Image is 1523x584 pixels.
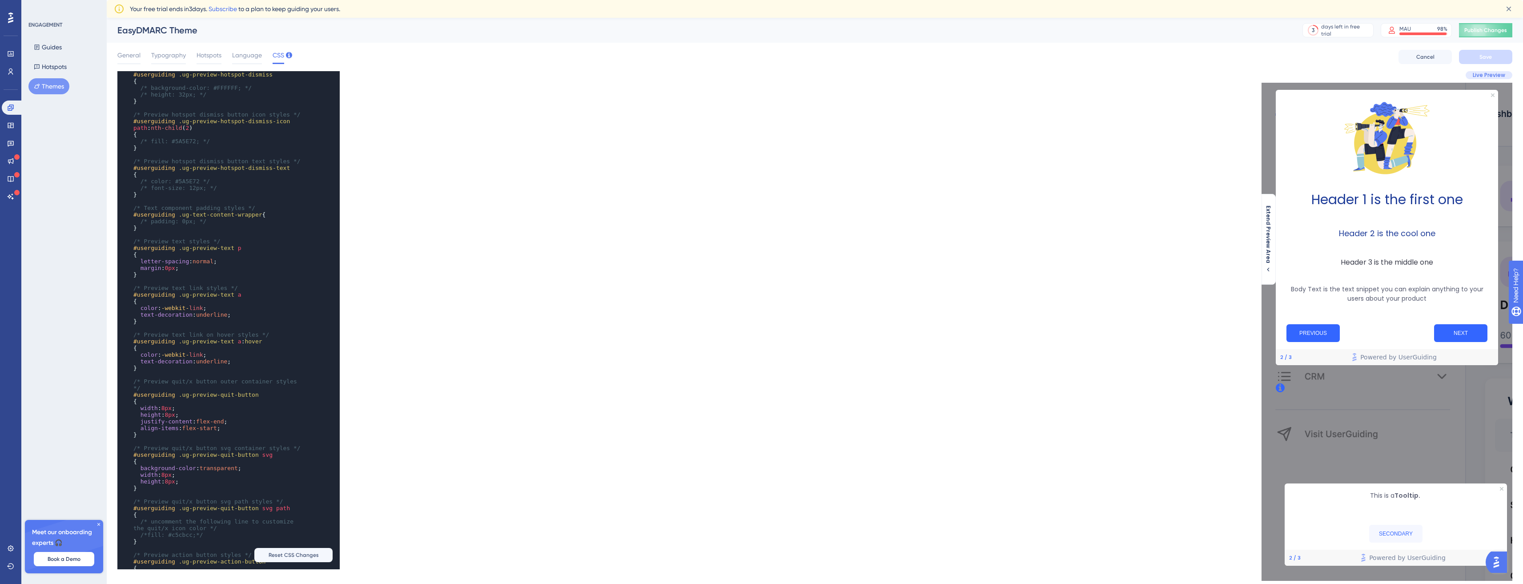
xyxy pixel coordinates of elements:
[133,552,252,558] span: /* Preview action button styles */
[133,158,301,165] span: /* Preview hotspot dismiss button text styles */
[189,351,203,358] span: link
[193,258,213,265] span: normal
[133,291,175,298] span: #userguiding
[141,91,207,98] span: /* height: 32px; */
[165,478,175,485] span: 8px
[185,125,189,131] span: 2
[21,174,229,185] h3: Header 3 is the middle one
[133,211,266,218] span: {
[151,125,182,131] span: nth-child
[133,391,175,398] span: #userguiding
[1312,27,1314,34] div: 3
[179,118,290,125] span: .ug-preview-hotspot-dismiss-icon
[133,78,137,85] span: {
[133,318,137,325] span: }
[25,242,78,259] button: Previous
[28,21,62,28] div: ENGAGEMENT
[133,118,293,131] span: : ( )
[133,131,137,138] span: {
[117,50,141,60] span: General
[133,518,297,532] span: /* uncomment the following line to customize the quit/x icon color */
[200,465,238,471] span: transparent
[165,411,175,418] span: 8px
[133,305,206,311] span: : ;
[141,478,161,485] span: height
[141,305,158,311] span: color
[133,431,137,438] span: }
[133,111,301,118] span: /* Preview hotspot dismiss button icon styles */
[179,505,259,512] span: .ug-preview-quit-button
[1416,53,1435,60] span: Cancel
[21,2,56,13] span: Need Help?
[133,365,137,371] span: }
[133,205,255,211] span: /* Text component padding styles */
[1265,205,1272,263] span: Extend Preview Area
[182,425,217,431] span: flex-start
[179,338,234,345] span: .ug-preview-text
[173,242,226,259] button: Next
[28,471,39,479] div: Step 2 of 3
[1398,50,1452,64] button: Cancel
[151,50,186,60] span: Typography
[141,178,210,185] span: /* color: #5A5E72 */
[1399,25,1411,32] div: MAU
[179,558,266,565] span: .ug-preview-action-button
[273,50,284,60] span: CSS
[21,145,229,157] h2: Header 2 is the cool one
[81,11,170,100] img: Modal Media
[141,418,193,425] span: justify-content
[1437,25,1447,32] div: 98 %
[21,107,229,127] h1: Header 1 is the first one
[133,71,175,78] span: #userguiding
[141,85,252,91] span: /* background-color: #FFFFFF; */
[108,442,161,460] button: SECONDARY
[141,218,207,225] span: /* padding: 0px; */
[133,471,175,478] span: : ;
[117,24,1280,36] div: EasyDMARC Theme
[133,311,231,318] span: : ;
[108,470,184,480] span: Powered by UserGuiding
[133,211,175,218] span: #userguiding
[133,98,137,105] span: }
[34,552,94,566] button: Book a Demo
[133,338,175,345] span: #userguiding
[133,398,137,405] span: {
[28,78,69,94] button: Themes
[133,451,175,458] span: #userguiding
[229,11,233,14] div: Close Preview
[179,71,273,78] span: .ug-preview-hotspot-dismiss
[179,245,234,251] span: .ug-preview-text
[141,351,158,358] span: color
[133,458,137,465] span: {
[269,552,319,559] span: Reset CSS Changes
[133,118,175,125] span: #userguiding
[133,258,217,265] span: : ;
[1459,23,1512,37] button: Publish Changes
[133,505,175,512] span: #userguiding
[133,345,137,351] span: {
[30,408,238,418] p: This is a
[262,451,273,458] span: svg
[1486,549,1512,576] iframe: UserGuiding AI Assistant Launcher
[141,465,196,471] span: background-color
[179,391,259,398] span: .ug-preview-quit-button
[133,425,221,431] span: : ;
[1464,27,1507,34] span: Publish Changes
[28,59,72,75] button: Hotspots
[179,451,259,458] span: .ug-preview-quit-button
[133,498,283,505] span: /* Preview quit/x button svg path styles */
[238,338,241,345] span: a
[32,527,96,548] span: Meet our onboarding experts 🎧
[133,405,175,411] span: : ;
[254,548,333,562] button: Reset CSS Changes
[245,338,262,345] span: hover
[179,291,234,298] span: .ug-preview-text
[141,425,179,431] span: align-items
[209,5,237,12] a: Subscribe
[99,269,175,280] span: Powered by UserGuiding
[133,265,179,271] span: : ;
[133,351,206,358] span: : ;
[141,532,203,538] span: /*fill: #c5cbcc;*/
[1479,53,1492,60] span: Save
